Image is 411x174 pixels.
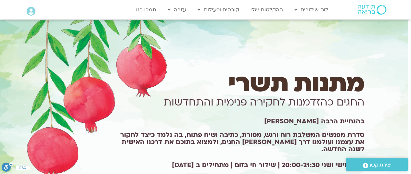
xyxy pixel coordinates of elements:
h1: החגים כהזדמנות לחקירה פנימית והתחדשות [110,93,365,111]
h1: מתנות תשרי [110,75,365,93]
a: עזרה [164,4,189,16]
span: יצירת קשר [368,161,392,169]
img: תודעה בריאה [358,5,386,15]
h2: ימי חמישי ושני 20:00-21:30 | שידור חי בזום | מתחילים ב [DATE] [110,162,365,169]
a: תמכו בנו [133,4,160,16]
a: קורסים ופעילות [194,4,242,16]
a: ההקלטות שלי [247,4,286,16]
h1: בהנחיית הרבה [PERSON_NAME] [110,120,365,123]
a: לוח שידורים [291,4,331,16]
h1: סדרת מפגשים המשלבת רוח ורגש, מסורת, כתיבה ושיח פתוח, בה נלמד כיצד לחקור את עצמנו ועולמנו דרך [PER... [110,131,365,153]
a: יצירת קשר [346,158,408,171]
